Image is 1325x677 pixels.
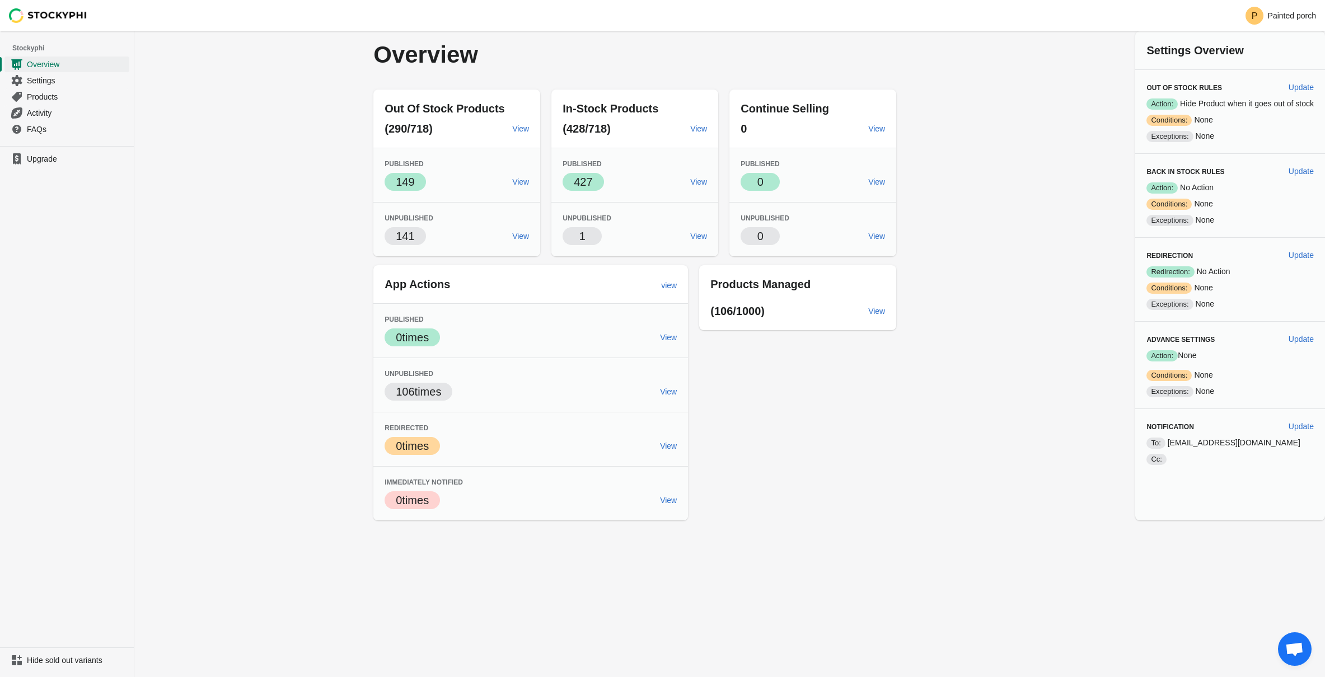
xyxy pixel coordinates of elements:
span: Hide sold out variants [27,655,127,666]
span: Redirection: [1146,266,1194,278]
span: View [660,496,677,505]
span: Unpublished [563,214,611,222]
span: In-Stock Products [563,102,658,115]
span: 0 [757,230,764,242]
span: Unpublished [385,370,433,378]
span: View [868,232,885,241]
a: View [508,172,533,192]
a: View [864,226,889,246]
a: Overview [4,56,129,72]
span: Exceptions: [1146,131,1193,142]
span: Conditions: [1146,199,1192,210]
a: View [686,226,711,246]
span: Avatar with initials P [1246,7,1263,25]
h3: Out of Stock Rules [1146,83,1279,92]
span: Activity [27,107,127,119]
span: (290/718) [385,123,433,135]
span: Exceptions: [1146,386,1193,397]
span: View [690,232,707,241]
a: Hide sold out variants [4,652,129,668]
span: Unpublished [741,214,789,222]
span: Published [385,160,423,168]
span: Published [741,160,779,168]
span: View [660,387,677,396]
span: 141 [396,230,414,242]
button: Update [1284,245,1318,265]
span: Settings Overview [1146,44,1243,57]
span: Update [1289,335,1314,344]
span: view [661,281,677,290]
span: Continue Selling [741,102,829,115]
a: Products [4,88,129,105]
span: Redirected [385,424,428,432]
span: 0 times [396,494,429,506]
span: Settings [27,75,127,86]
a: View [508,226,533,246]
p: None [1146,369,1314,381]
span: View [868,307,885,316]
span: View [660,333,677,342]
span: View [868,124,885,133]
span: Action: [1146,182,1178,194]
a: Upgrade [4,151,129,167]
a: View [864,301,889,321]
span: View [512,177,529,186]
span: Update [1289,251,1314,260]
span: Exceptions: [1146,299,1193,310]
span: View [660,441,677,450]
button: Update [1284,416,1318,436]
p: [EMAIL_ADDRESS][DOMAIN_NAME] [1146,437,1314,449]
span: 427 [574,176,592,188]
p: 1 [579,228,586,244]
p: Painted porch [1268,11,1316,20]
span: Products Managed [710,278,811,290]
span: View [868,177,885,186]
p: No Action [1146,182,1314,194]
text: P [1251,11,1257,21]
a: View [656,382,681,402]
span: Update [1289,83,1314,92]
p: None [1146,350,1314,361]
span: App Actions [385,278,450,290]
span: View [690,124,707,133]
p: Overview [373,43,682,67]
span: 0 [757,176,764,188]
span: Action: [1146,98,1178,110]
a: View [656,327,681,347]
span: View [690,177,707,186]
span: Out Of Stock Products [385,102,504,115]
p: None [1146,298,1314,310]
button: Update [1284,161,1318,181]
span: Update [1289,422,1314,431]
span: (106/1000) [710,305,765,317]
span: Action: [1146,350,1178,361]
span: Products [27,91,127,102]
p: None [1146,214,1314,226]
span: View [512,124,529,133]
p: None [1146,130,1314,142]
span: 149 [396,176,414,188]
span: To: [1146,438,1165,449]
a: View [864,119,889,139]
p: No Action [1146,266,1314,278]
span: Published [385,316,423,323]
p: Hide Product when it goes out of stock [1146,98,1314,110]
p: None [1146,114,1314,126]
a: Activity [4,105,129,121]
p: None [1146,198,1314,210]
span: (428/718) [563,123,611,135]
span: Update [1289,167,1314,176]
a: Settings [4,72,129,88]
span: Conditions: [1146,115,1192,126]
a: View [656,490,681,510]
h3: Back in Stock Rules [1146,167,1279,176]
span: Unpublished [385,214,433,222]
a: View [686,172,711,192]
h3: Advance Settings [1146,335,1279,344]
a: view [657,275,681,295]
span: 106 times [396,385,441,398]
span: 0 times [396,331,429,344]
span: Upgrade [27,153,127,164]
span: Cc: [1146,454,1167,465]
a: View [508,119,533,139]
